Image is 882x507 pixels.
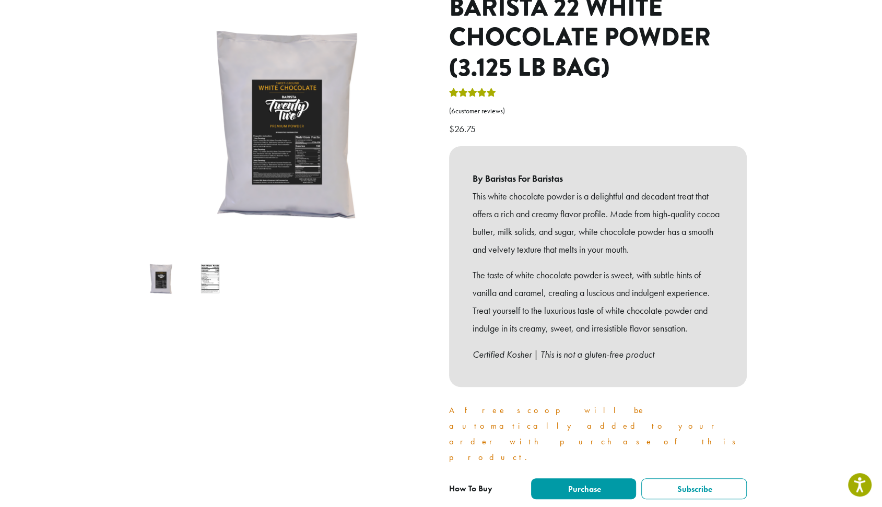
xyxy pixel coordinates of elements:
[473,187,723,258] p: This white chocolate powder is a delightful and decadent treat that offers a rich and creamy flav...
[449,405,743,463] a: A free scoop will be automatically added to your order with purchase of this product.
[449,483,492,494] span: How To Buy
[190,258,231,299] img: Barista 22 White Chocolate Powder (3.125 lb bag) - Image 2
[449,123,478,135] bdi: 26.75
[473,266,723,337] p: The taste of white chocolate powder is sweet, with subtle hints of vanilla and caramel, creating ...
[140,258,181,299] img: Barista 22 Sweet Ground White Chocolate Powder
[473,348,654,360] em: Certified Kosher | This is not a gluten-free product
[451,107,455,115] span: 6
[449,106,747,116] a: (6customer reviews)
[473,170,723,187] b: By Baristas For Baristas
[449,123,454,135] span: $
[676,484,712,494] span: Subscribe
[449,87,496,102] div: Rated 5.00 out of 5
[566,484,601,494] span: Purchase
